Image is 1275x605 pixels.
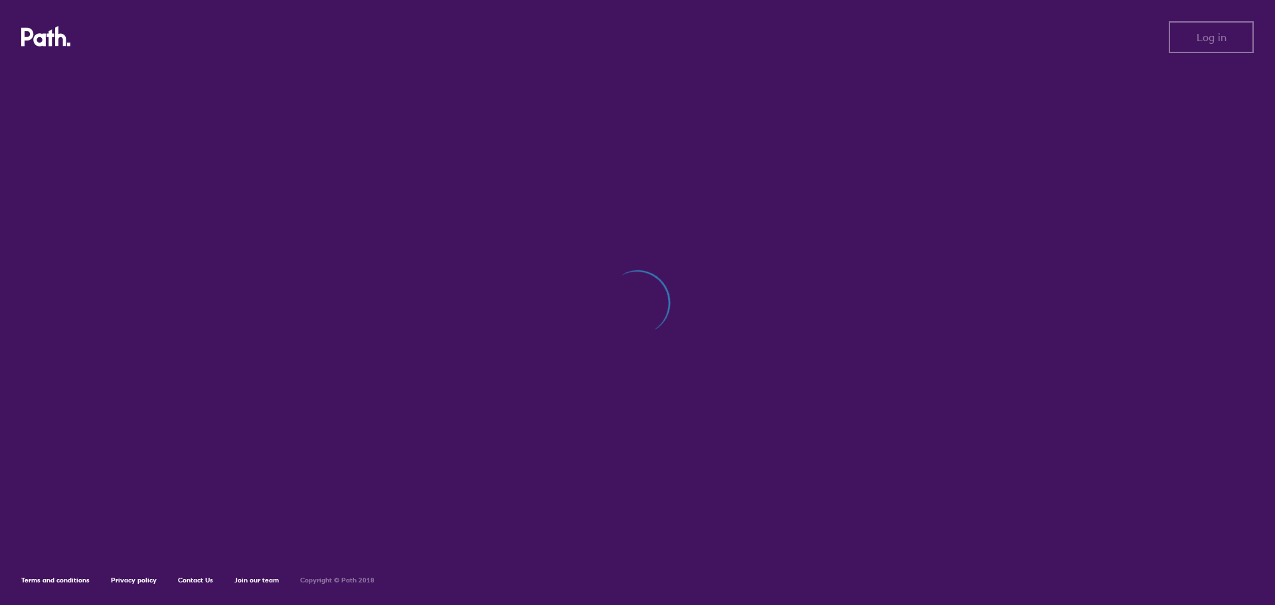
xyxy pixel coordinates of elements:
[178,576,213,584] a: Contact Us
[111,576,157,584] a: Privacy policy
[234,576,279,584] a: Join our team
[21,576,90,584] a: Terms and conditions
[1197,31,1227,43] span: Log in
[1169,21,1254,53] button: Log in
[300,576,375,584] h6: Copyright © Path 2018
